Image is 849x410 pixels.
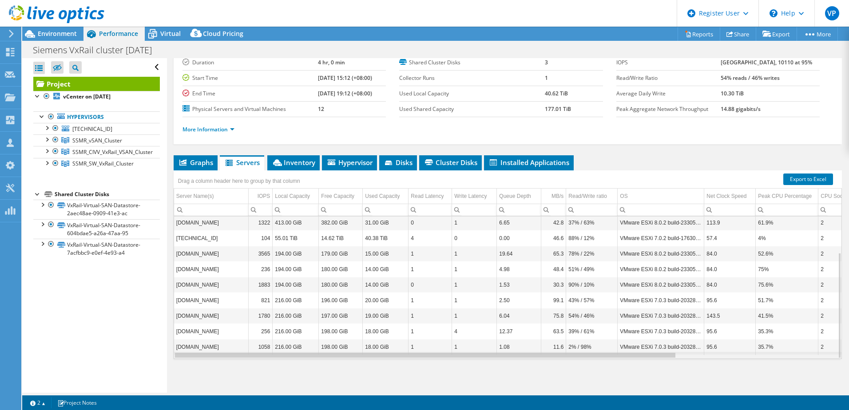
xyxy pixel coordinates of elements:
td: Column Net Clock Speed, Value 95.6 [704,339,756,355]
td: Column Server Name(s), Value cnszn02v11.ssmr.internal.com [174,292,249,308]
td: Column Server Name(s), Value cnszn02v43.ssmr.internal.com [174,215,249,230]
b: 3 [545,59,548,66]
td: Column MB/s, Value 46.6 [541,230,566,246]
td: Column Server Name(s), Value cnszn02v12.ssmr.internal.com [174,323,249,339]
td: Column Write Latency, Value 4 [452,323,497,339]
td: Column OS, Value VMware ESXi 8.0.2 build-23305546 [618,277,704,292]
span: Cluster Disks [424,158,477,167]
td: Column IOPS, Value 1780 [249,308,273,323]
td: Column Read Latency, Value 4 [409,230,452,246]
td: IOPS Column [249,189,273,204]
td: Column IOPS, Value 256 [249,323,273,339]
b: 1 [545,74,548,82]
td: Column Used Capacity, Value 14.00 GiB [363,277,409,292]
td: Used Capacity Column [363,189,409,204]
div: Data grid [174,170,842,359]
td: Column OS, Value VMware ESXi 8.0.2 build-23305546 [618,246,704,261]
td: Column IOPS, Value 821 [249,292,273,308]
b: 40.62 TiB [545,90,568,97]
td: Column OS, Value VMware ESXi 7.0.3 build-20328353 [618,323,704,339]
td: Column Queue Depth, Value 1.53 [497,277,541,292]
td: Column MB/s, Value 42.8 [541,215,566,230]
td: Column Used Capacity, Value 19.00 GiB [363,308,409,323]
div: IOPS [258,191,270,201]
td: Column Queue Depth, Value 6.04 [497,308,541,323]
td: Column Used Capacity, Value 20.00 GiB [363,292,409,308]
td: Column Write Latency, Value 1 [452,277,497,292]
td: Column Free Capacity, Value 179.00 GiB [319,246,363,261]
td: Column Read/Write ratio, Filter cell [566,204,618,216]
td: Column Used Capacity, Value 18.00 GiB [363,339,409,355]
span: VP [825,6,839,20]
td: Column Used Capacity, Value 15.00 GiB [363,246,409,261]
a: VxRail-Virtual-SAN-Datastore-604bdae5-a26a-47aa-95 [33,219,160,239]
b: 12 [318,105,324,113]
span: SSMR_CIVV_VxRail_VSAN_Cluster [72,148,153,156]
td: Column Read Latency, Value 1 [409,308,452,323]
td: Column Peak CPU Percentage, Value 35.7% [756,339,818,355]
a: 2 [24,397,52,408]
td: Column Local Capacity, Value 216.00 GiB [273,308,319,323]
span: SSMR_SW_VxRail_Cluster [72,160,134,167]
td: Column Write Latency, Filter cell [452,204,497,216]
td: Column MB/s, Value 30.3 [541,277,566,292]
td: Column Net Clock Speed, Value 95.6 [704,323,756,339]
h1: Siemens VxRail cluster [DATE] [29,45,166,55]
td: Server Name(s) Column [174,189,249,204]
b: 10.30 TiB [721,90,744,97]
td: Column OS, Value VMware ESXi 7.0.3 build-20328353 [618,308,704,323]
td: Column Local Capacity, Filter cell [273,204,319,216]
td: Read Latency Column [409,189,452,204]
td: Column Read/Write ratio, Value 43% / 57% [566,292,618,308]
span: Virtual [160,29,181,38]
div: Free Capacity [321,191,354,201]
td: Peak CPU Percentage Column [756,189,818,204]
span: Disks [384,158,413,167]
td: Column Read Latency, Value 0 [409,277,452,292]
span: Servers [224,158,260,167]
td: Column Net Clock Speed, Value 95.6 [704,292,756,308]
td: Column Queue Depth, Value 0.00 [497,230,541,246]
td: Column Net Clock Speed, Value 84.0 [704,261,756,277]
b: 14.88 gigabits/s [721,105,761,113]
div: Peak CPU Percentage [758,191,812,201]
div: Queue Depth [499,191,531,201]
td: Column Server Name(s), Value 172.17.53.3 [174,230,249,246]
a: SSMR_CIVV_VxRail_VSAN_Cluster [33,146,160,158]
td: Column Local Capacity, Value 194.00 GiB [273,261,319,277]
td: Column Local Capacity, Value 55.01 TiB [273,230,319,246]
td: Column Local Capacity, Value 413.00 GiB [273,215,319,230]
a: vCenter on [DATE] [33,91,160,102]
div: MB/s [551,191,563,201]
td: Column Server Name(s), Value cnszn02v20.ssmr.internal.com [174,277,249,292]
td: Column Read/Write ratio, Value 39% / 61% [566,323,618,339]
td: Column Read Latency, Value 1 [409,339,452,355]
td: Column Write Latency, Value 0 [452,230,497,246]
span: Installed Applications [488,158,569,167]
a: More Information [182,126,234,133]
td: Column IOPS, Value 104 [249,230,273,246]
td: Column Net Clock Speed, Value 143.5 [704,308,756,323]
a: Hypervisors [33,111,160,123]
td: Column Local Capacity, Value 216.00 GiB [273,339,319,355]
a: VxRail-Virtual-SAN-Datastore-7acfbbc9-e0ef-4e93-a4 [33,239,160,258]
td: Column Queue Depth, Value 2.50 [497,292,541,308]
td: Column IOPS, Value 236 [249,261,273,277]
td: Column Local Capacity, Value 216.00 GiB [273,292,319,308]
td: Column Read/Write ratio, Value 51% / 49% [566,261,618,277]
div: Drag a column header here to group by that column [176,175,302,187]
td: Column MB/s, Value 99.1 [541,292,566,308]
div: Read/Write ratio [568,191,607,201]
td: Column Used Capacity, Value 31.00 GiB [363,215,409,230]
div: Read Latency [411,191,444,201]
td: Free Capacity Column [319,189,363,204]
a: More [797,27,838,41]
td: Column Read/Write ratio, Value 90% / 10% [566,277,618,292]
td: Column Free Capacity, Filter cell [319,204,363,216]
td: Column Free Capacity, Value 382.00 GiB [319,215,363,230]
span: [TECHNICAL_ID] [72,125,112,133]
td: Column Peak CPU Percentage, Value 61.9% [756,215,818,230]
td: Column OS, Value VMware ESXi 8.0.2 build-23305546 [618,215,704,230]
td: Column Peak CPU Percentage, Value 75.6% [756,277,818,292]
span: Cloud Pricing [203,29,243,38]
